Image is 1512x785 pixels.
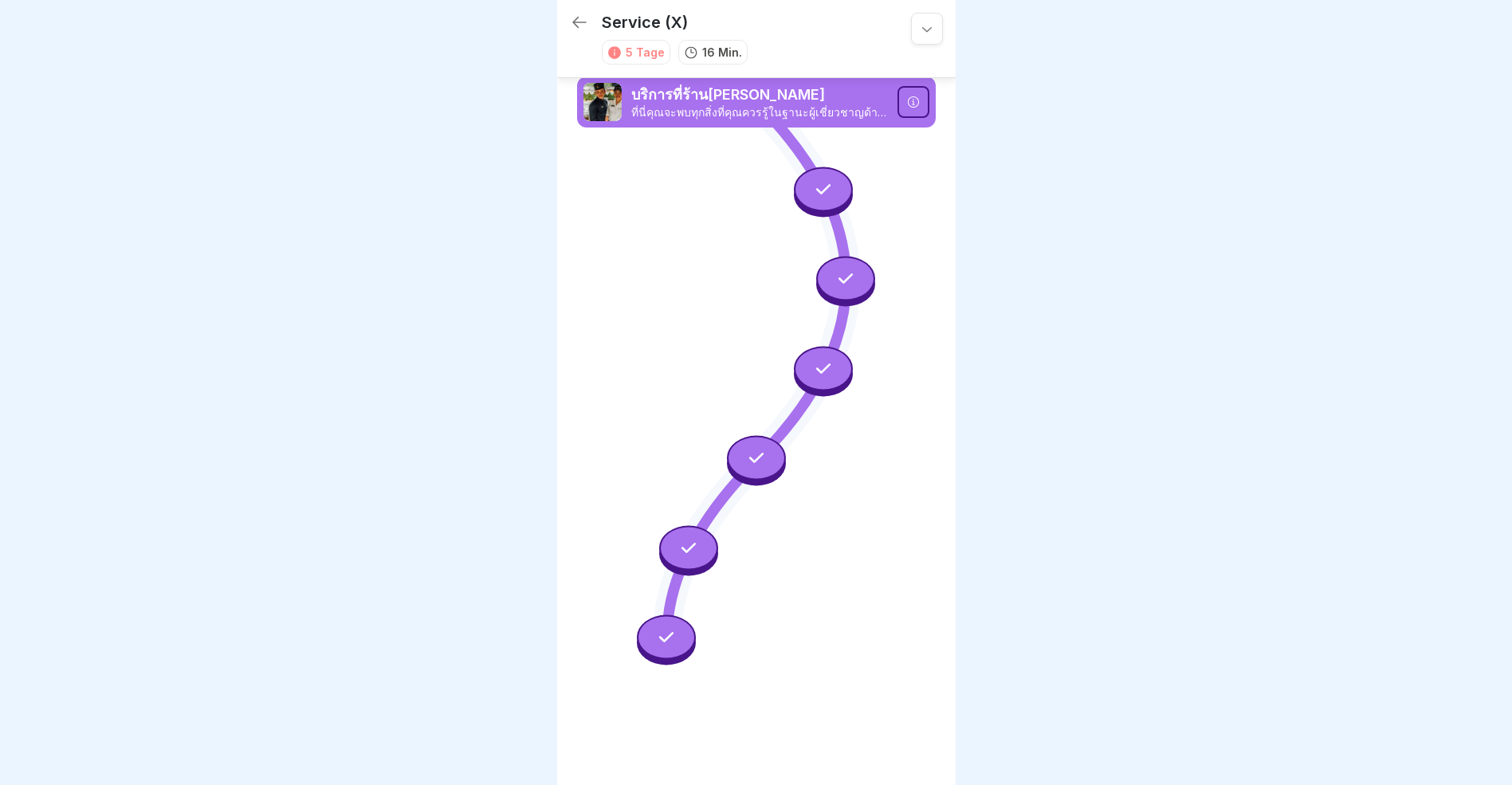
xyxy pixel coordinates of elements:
[602,13,688,32] p: Service (X)
[631,105,888,120] p: ที่นี่คุณจะพบทุกสิ่งที่คุณควรรู้ในฐานะผู้เชี่ยวชาญด้านการบริการของ Kaimug
[626,44,665,61] div: 5 Tage
[631,84,888,105] p: บริการที่ร้าน[PERSON_NAME]
[583,83,622,121] img: rc2sfetvx8o4c25ja7htnogh.png
[702,44,742,61] p: 16 Min.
